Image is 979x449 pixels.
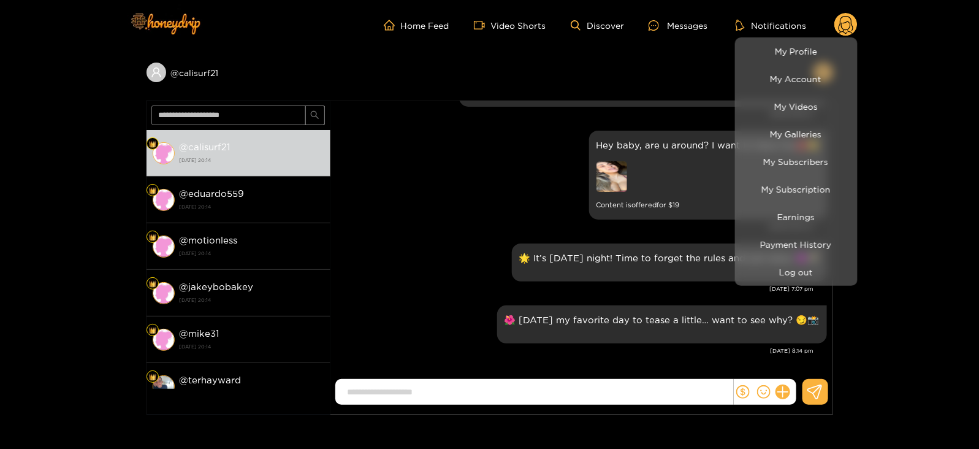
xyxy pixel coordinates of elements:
[738,178,855,200] a: My Subscription
[738,151,855,172] a: My Subscribers
[738,96,855,117] a: My Videos
[738,40,855,62] a: My Profile
[738,68,855,90] a: My Account
[738,234,855,255] a: Payment History
[738,206,855,228] a: Earnings
[738,123,855,145] a: My Galleries
[738,261,855,283] button: Log out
